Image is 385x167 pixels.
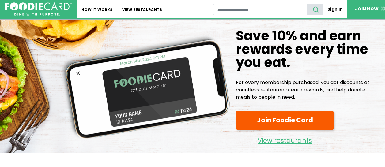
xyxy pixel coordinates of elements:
[323,4,347,15] a: Sign In
[236,79,380,101] p: For every membership purchased, you get discounts at countless restaurants, earn rewards, and hel...
[5,2,72,16] img: FoodieCard; Eat, Drink, Save, Donate
[236,29,380,69] h1: Save 10% and earn rewards every time you eat.
[236,111,334,130] a: Join Foodie Card
[213,4,307,15] input: restaurant search
[236,132,334,146] a: View restaurants
[307,4,323,15] button: search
